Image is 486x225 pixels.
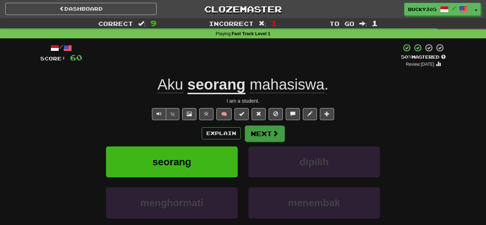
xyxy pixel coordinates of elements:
[167,3,318,15] a: Clozemaster
[182,108,196,120] button: Show image (alt+x)
[158,76,183,93] span: Aku
[40,97,446,105] div: I am a student.
[248,146,380,177] button: dipilih
[401,54,412,60] span: 50 %
[286,108,300,120] button: Discuss sentence (alt+u)
[252,108,266,120] button: Reset to 0% Mastered (alt+r)
[404,3,472,16] a: bucky305 /
[106,146,238,177] button: seorang
[408,6,437,12] span: bucky305
[166,108,179,120] button: ½
[269,108,283,120] button: Ignore sentence (alt+i)
[259,21,266,27] span: :
[452,6,456,11] span: /
[232,31,270,36] strong: Fast Track Level 1
[248,187,380,218] button: menembak
[245,125,285,142] button: Next
[140,197,203,208] span: menghormati
[300,156,329,167] span: dipilih
[187,76,245,94] u: seorang
[245,76,328,93] span: .
[209,20,254,27] span: Incorrect
[138,21,146,27] span: :
[372,19,378,27] span: 1
[98,20,133,27] span: Correct
[359,21,367,27] span: :
[401,54,446,60] div: Mastered
[150,108,179,120] div: Text-to-speech controls
[152,108,166,120] button: Play sentence audio (ctl+space)
[288,197,340,208] span: menembak
[153,156,191,167] span: seorang
[40,55,66,61] span: Score:
[199,108,213,120] button: Favorite sentence (alt+f)
[406,62,434,67] small: Review: [DATE]
[216,108,232,120] button: 🧠
[303,108,317,120] button: Edit sentence (alt+d)
[320,108,334,120] button: Add to collection (alt+a)
[5,3,157,15] a: Dashboard
[106,187,238,218] button: menghormati
[202,127,241,139] button: Explain
[40,43,82,52] div: /
[329,20,354,27] span: To go
[250,76,324,93] span: mahasiswa
[70,53,82,62] span: 60
[234,108,249,120] button: Set this sentence to 100% Mastered (alt+m)
[271,19,277,27] span: 1
[150,19,157,27] span: 9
